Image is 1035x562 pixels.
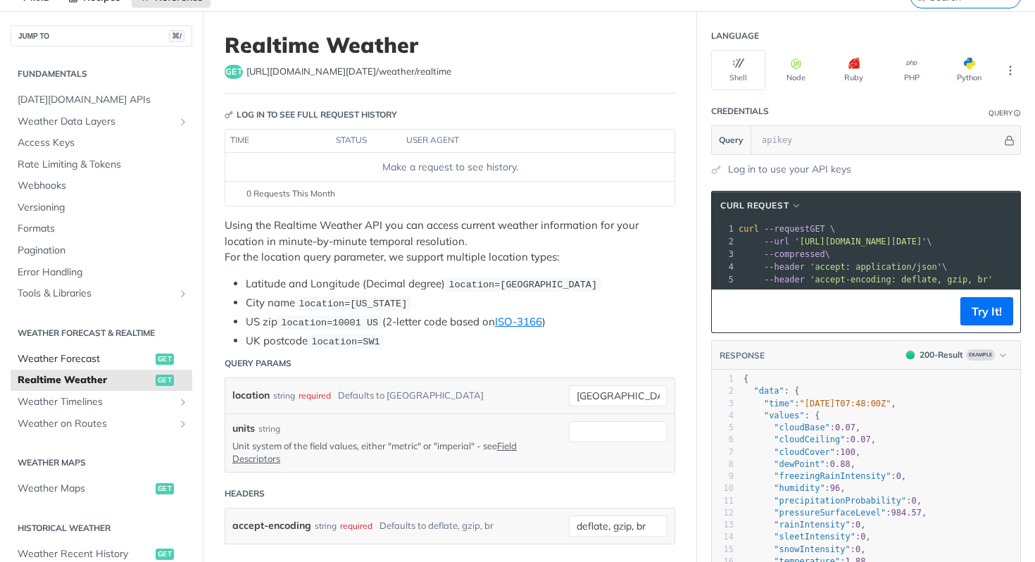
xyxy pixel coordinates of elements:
span: 100 [840,447,855,457]
span: : , [744,483,846,493]
a: Log in to use your API keys [728,162,851,177]
span: Weather Recent History [18,547,152,561]
span: 0 [896,471,901,481]
span: \ [739,237,932,246]
span: get [156,354,174,365]
a: Rate Limiting & Tokens [11,154,192,175]
div: 15 [712,544,734,556]
span: Weather Data Layers [18,115,174,129]
button: RESPONSE [719,349,765,363]
div: 13 [712,519,734,531]
span: Weather Maps [18,482,152,496]
span: "freezingRainIntensity" [774,471,891,481]
div: Make a request to see history. [231,160,669,175]
h1: Realtime Weather [225,32,675,58]
span: : , [744,435,876,444]
div: required [340,516,372,536]
div: 8 [712,458,734,470]
span: 0.88 [830,459,851,469]
div: 1 [712,373,734,385]
button: cURL Request [715,199,807,213]
span: Formats [18,222,189,236]
span: \ [739,262,947,272]
span: "dewPoint" [774,459,824,469]
span: "data" [753,386,784,396]
span: 984.57 [891,508,922,518]
span: 0 [911,496,916,506]
p: Using the Realtime Weather API you can access current weather information for your location in mi... [225,218,675,266]
button: Ruby [827,50,881,90]
a: Weather on RoutesShow subpages for Weather on Routes [11,413,192,435]
h2: Weather Forecast & realtime [11,327,192,339]
div: Headers [225,487,265,500]
svg: Key [225,111,233,119]
div: 1 [712,223,736,235]
span: Weather on Routes [18,417,174,431]
span: Weather Forecast [18,352,152,366]
input: apikey [755,126,1002,154]
span: "cloudCeiling" [774,435,845,444]
span: Versioning [18,201,189,215]
div: 4 [712,261,736,273]
div: Log in to see full request history [225,108,397,121]
div: 9 [712,470,734,482]
span: Example [966,349,995,361]
span: \ [739,249,830,259]
span: get [156,375,174,386]
div: 10 [712,482,734,494]
span: 0 [855,544,860,554]
span: Weather Timelines [18,395,174,409]
span: 200 [906,351,915,359]
div: Query Params [225,357,291,370]
a: Field Descriptors [232,440,517,464]
span: [DATE][DOMAIN_NAME] APIs [18,93,189,107]
span: location=[US_STATE] [299,299,407,309]
div: string [273,385,295,406]
span: : , [744,471,906,481]
li: UK postcode [246,333,675,349]
span: Webhooks [18,179,189,193]
span: "sleetIntensity" [774,532,855,542]
a: ISO-3166 [495,315,542,328]
span: location=10001 US [281,318,378,328]
div: string [315,516,337,536]
li: US zip (2-letter code based on ) [246,314,675,330]
div: 3 [712,248,736,261]
div: 5 [712,273,736,286]
a: Realtime Weatherget [11,370,192,391]
a: Error Handling [11,262,192,283]
div: 14 [712,531,734,543]
h2: Weather Maps [11,456,192,469]
span: "rainIntensity" [774,520,850,530]
div: Defaults to [GEOGRAPHIC_DATA] [338,385,484,406]
span: 0 Requests This Month [246,187,335,200]
p: Unit system of the field values, either "metric" or "imperial" - see [232,439,548,465]
div: 2 [712,235,736,248]
span: --request [764,224,810,234]
span: "cloudBase" [774,423,829,432]
div: required [299,385,331,406]
span: curl [739,224,759,234]
span: --header [764,262,805,272]
a: Webhooks [11,175,192,196]
a: Versioning [11,197,192,218]
span: : , [744,520,866,530]
div: Query [989,108,1012,118]
span: ⌘/ [169,30,184,42]
div: 5 [712,422,734,434]
span: --header [764,275,805,285]
div: 6 [712,434,734,446]
a: Weather Forecastget [11,349,192,370]
a: [DATE][DOMAIN_NAME] APIs [11,89,192,111]
li: City name [246,295,675,311]
button: Shell [711,50,765,90]
button: 200200-ResultExample [899,348,1013,362]
div: 12 [712,507,734,519]
div: string [258,423,280,435]
a: Access Keys [11,132,192,154]
div: 200 - Result [920,349,963,361]
th: status [331,130,401,152]
span: : , [744,532,871,542]
th: time [225,130,331,152]
div: 11 [712,495,734,507]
